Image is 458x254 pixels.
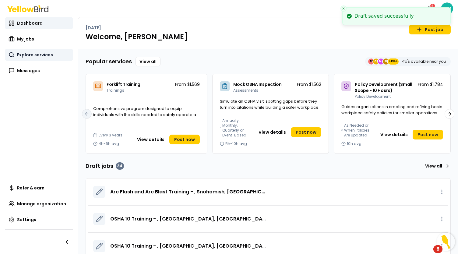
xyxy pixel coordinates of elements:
h1: Welcome, [PERSON_NAME] [86,32,451,42]
span: Policy Development (Small Scope - 10 Hours) [355,81,412,93]
span: Policy Development [355,94,391,99]
span: My jobs [17,36,34,42]
span: Refer & earn [17,185,44,191]
span: CE [373,58,379,65]
a: Settings [5,213,73,226]
p: Pro's available near you [402,59,446,64]
span: Post now [296,129,316,135]
span: Assessments [233,88,258,93]
a: Dashboard [5,17,73,29]
span: SE [383,58,389,65]
a: View all [136,57,160,66]
span: Mock OSHA Inspection [233,81,282,87]
button: View details [133,135,168,144]
a: Arc Flash and Arc Blast Training - , Snohomish, [GEOGRAPHIC_DATA] 98290 [110,188,266,196]
span: Annually, Monthly, Quarterly or Event-Based [222,118,250,138]
span: Dashboard [17,20,43,26]
button: View details [255,127,290,137]
span: 4h-6h avg [99,141,119,146]
span: Post now [174,136,195,143]
span: EE [368,58,374,65]
span: MJ [378,58,384,65]
span: Post now [417,132,438,138]
span: Explore services [17,52,53,58]
p: [DATE] [86,25,101,31]
button: View details [377,130,411,139]
a: Post now [291,127,321,137]
span: Guides organizations in creating and refining basic workplace safety policies for smaller operati... [341,104,442,122]
a: Manage organization [5,198,73,210]
a: Post job [409,25,451,34]
span: Settings [17,217,36,223]
p: From $1,569 [175,81,200,87]
a: Explore services [5,49,73,61]
span: +1355 [389,58,397,65]
button: Open Resource Center, 8 new notifications [437,233,455,251]
span: As Needed or When Policies Are Updated [344,123,372,138]
h3: Popular services [86,57,132,66]
span: Simulate an OSHA visit, spotting gaps before they turn into citations while building a safer work... [220,98,319,110]
span: Manage organization [17,201,66,207]
a: My jobs [5,33,73,45]
span: Trainings [107,88,124,93]
button: Close toast [340,5,347,12]
span: Forklift Training [107,81,140,87]
span: 5h-10h avg [225,141,247,146]
span: 10h avg [347,141,361,146]
div: 34 [116,162,124,170]
button: 5 [424,2,436,15]
a: Refer & earn [5,182,73,194]
a: View all [423,161,451,171]
span: Every 3 years [99,133,122,138]
a: Post now [169,135,200,144]
div: Draft saved successfully [354,12,414,20]
a: Post now [413,130,443,139]
p: From $1,562 [297,81,321,87]
h3: Draft jobs [86,162,124,170]
a: OSHA 10 Training - , [GEOGRAPHIC_DATA], [GEOGRAPHIC_DATA] 98290 [110,215,266,223]
span: Comprehensive program designed to equip individuals with the skills needed to safely operate a fo... [93,106,199,123]
span: CW [441,2,453,15]
a: OSHA 10 Training - , [GEOGRAPHIC_DATA], [GEOGRAPHIC_DATA] 98290 [110,242,266,250]
p: From $1,784 [418,81,443,87]
a: Messages [5,65,73,77]
span: Messages [17,68,40,74]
